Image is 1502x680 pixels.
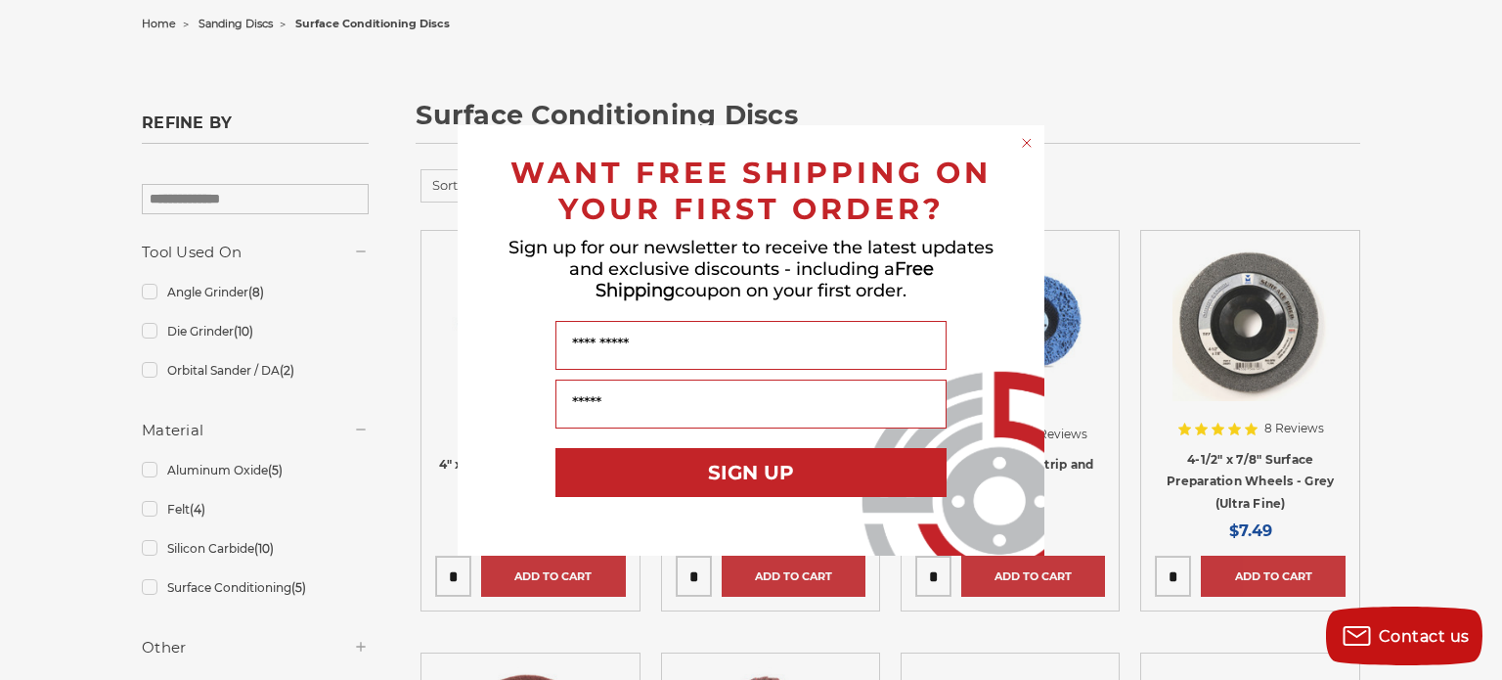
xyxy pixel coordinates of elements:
[1017,133,1037,153] button: Close dialog
[555,448,947,497] button: SIGN UP
[510,155,992,227] span: WANT FREE SHIPPING ON YOUR FIRST ORDER?
[1379,627,1470,646] span: Contact us
[508,237,994,301] span: Sign up for our newsletter to receive the latest updates and exclusive discounts - including a co...
[596,258,934,301] span: Free Shipping
[1326,607,1482,665] button: Contact us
